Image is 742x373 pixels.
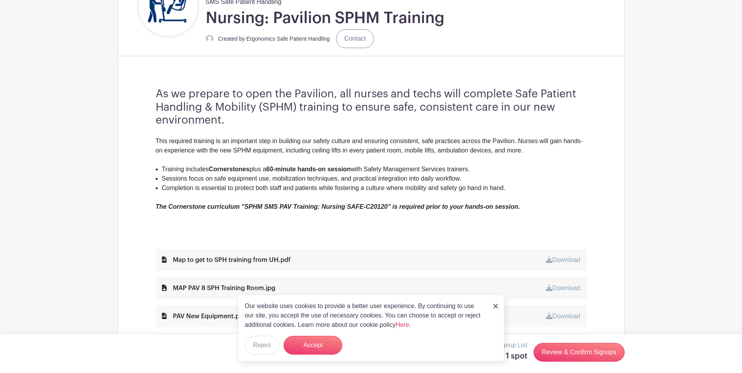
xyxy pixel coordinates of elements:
img: close_button-5f87c8562297e5c2d7936805f587ecaba9071eb48480494691a3f1689db116b3.svg [493,304,498,308]
button: Reject [245,336,279,355]
button: Accept [284,336,342,355]
a: Download [546,285,580,291]
em: The Cornerstone curriculum "SPHM SMS PAV Training: Nursing SAFE-C20120" is required prior to your... [156,203,520,210]
small: Created by Ergonomics Safe Patient Handling [218,36,330,42]
li: Training includes plus a with Safety Management Services trainers. [162,165,587,174]
img: default-ce2991bfa6775e67f084385cd625a349d9dcbb7a52a09fb2fda1e96e2d18dcdb.png [206,35,214,43]
a: Review & Confirm Signups [534,343,624,362]
p: Signup List [496,341,527,350]
a: Download [546,313,580,319]
h3: As we prepare to open the Pavilion, all nurses and techs will complete Safe Patient Handling & Mo... [156,88,587,127]
div: Map to get to SPH training from UH.pdf [162,255,291,265]
a: Here [396,321,410,328]
li: Sessions focus on safe equipment use, mobilization techniques, and practical integration into dai... [162,174,587,183]
h5: 1 spot [496,351,527,361]
strong: Cornerstones [209,166,250,172]
div: PAV New Equipment.pdf [162,312,246,321]
div: This required training is an important step in building our safety culture and ensuring consisten... [156,136,587,165]
li: Completion is essential to protect both staff and patients while fostering a culture where mobili... [162,183,587,193]
div: MAP PAV 8 SPH Training Room.jpg [162,283,275,293]
p: Our website uses cookies to provide a better user experience. By continuing to use our site, you ... [245,301,485,330]
strong: 60-minute hands-on session [266,166,351,172]
h1: Nursing: Pavilion SPHM Training [206,8,444,28]
a: Contact [336,29,374,48]
a: Download [546,256,580,263]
